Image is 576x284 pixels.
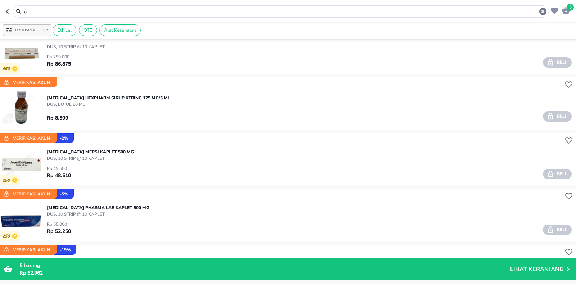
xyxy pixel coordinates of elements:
span: Verifikasi Akun [3,190,54,198]
p: Rp 8.500 [47,114,68,122]
span: 5 [19,262,22,269]
span: Ethical [53,27,76,33]
p: 250 [2,234,12,239]
p: barang [19,262,510,269]
p: DUS, BOTOL 60 ML [47,101,170,108]
span: Beli [548,59,566,66]
p: DUS, 10 STRIP @ 10 KAPLET [47,211,149,217]
button: Beli [543,169,572,179]
span: Verifikasi Akun [3,79,54,86]
div: OTC [79,24,97,36]
p: [MEDICAL_DATA] Hexpharm SIRUP KERING 125 MG/5 mL [47,95,170,101]
p: DUS, 10 STRIP @ 10 KAPLET [47,155,134,162]
span: Verifikasi Akun [3,135,54,142]
button: Beli [543,111,572,122]
input: Cari 4000+ produk di sini [23,8,539,15]
span: Rp 62.962 [19,270,43,276]
p: Rp 49.500 [47,165,71,172]
span: OTC [79,27,97,33]
p: Rp 250.000 [47,54,71,60]
p: Urutkan & Filter [15,28,48,33]
p: - 5 % [60,191,68,197]
p: 250 [2,178,12,183]
span: Verifikasi Akun [3,246,54,254]
button: Beli [543,57,572,68]
span: Beli [548,226,566,234]
p: 450 [2,66,12,72]
button: 5 [560,4,570,15]
p: Rp 86.875 [47,60,71,68]
p: - 19 % [60,247,71,253]
p: - 2 % [60,135,68,141]
p: Rp 48.510 [47,172,71,179]
span: Alat Kesehatan [100,27,140,33]
p: DUS, 10 STRIP @ 10 KAPLET [47,44,136,50]
p: [MEDICAL_DATA] Pharma Lab KAPLET 500 MG [47,204,149,211]
span: 5 [567,4,574,11]
button: Urutkan & Filter [3,24,51,36]
div: Ethical [53,24,76,36]
p: Rp 52.250 [47,227,71,235]
p: Rp 55.000 [47,221,71,227]
span: Beli [548,170,566,178]
span: Beli [548,113,566,120]
p: [MEDICAL_DATA] Mersi KAPLET 500 MG [47,149,134,155]
button: Beli [543,225,572,235]
div: Alat Kesehatan [99,24,141,36]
